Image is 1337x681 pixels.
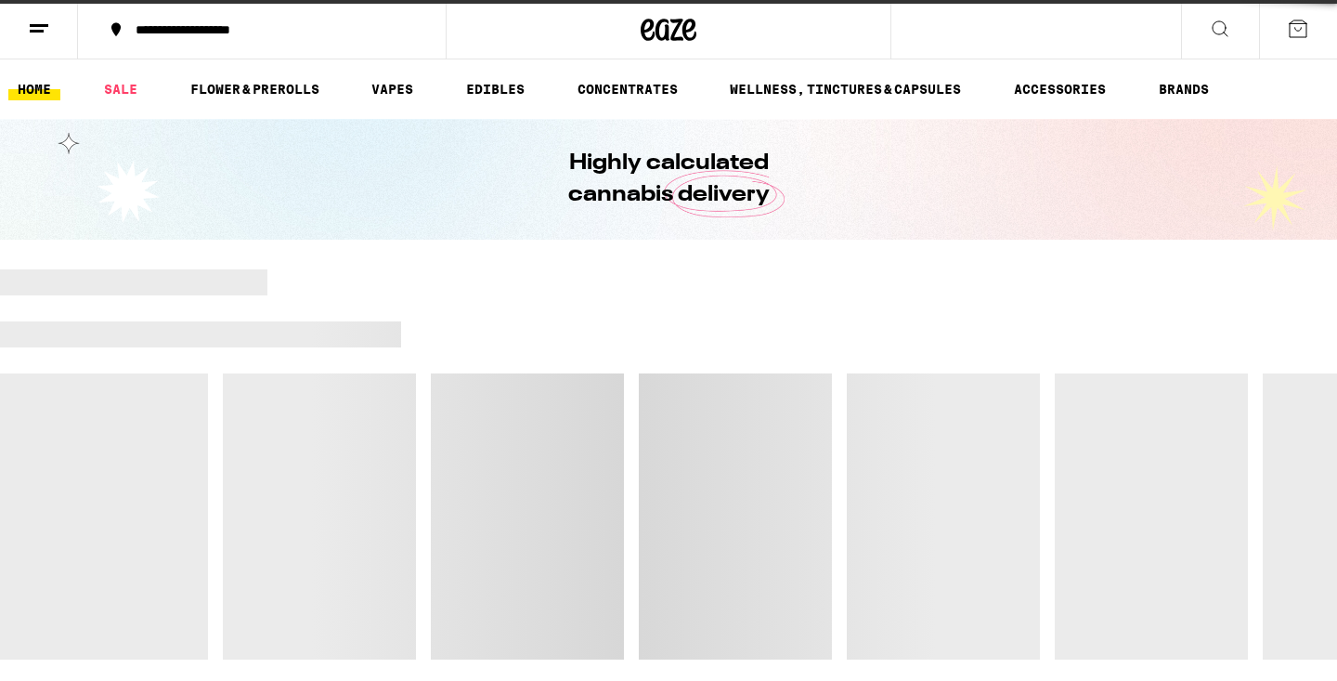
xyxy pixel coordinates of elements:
h1: Highly calculated cannabis delivery [515,148,822,211]
a: WELLNESS, TINCTURES & CAPSULES [720,78,970,100]
a: HOME [8,78,60,100]
a: CONCENTRATES [568,78,687,100]
a: FLOWER & PREROLLS [181,78,329,100]
a: EDIBLES [457,78,534,100]
a: VAPES [362,78,422,100]
a: BRANDS [1149,78,1218,100]
a: ACCESSORIES [1005,78,1115,100]
a: SALE [95,78,147,100]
